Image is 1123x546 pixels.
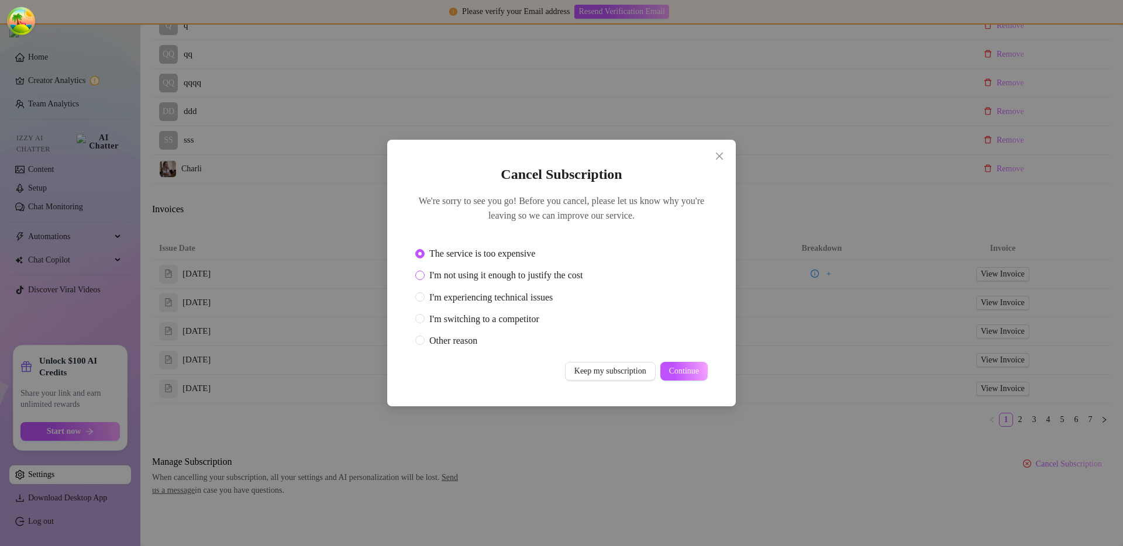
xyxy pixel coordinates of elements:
span: close [715,151,724,161]
span: I'm switching to a competitor [425,312,544,326]
span: I'm experiencing technical issues [425,290,557,305]
span: Keep my subscription [574,367,646,376]
h3: Cancel Subscription [501,165,622,184]
span: We're sorry to see you go! Before you cancel, please let us know why you're leaving so we can imp... [415,193,708,223]
span: The service is too expensive [425,246,540,261]
button: Continue [660,362,708,381]
span: Close [710,151,729,161]
button: Close [710,147,729,165]
button: Open Tanstack query devtools [9,9,33,33]
span: Continue [669,367,699,376]
span: Other reason [425,333,482,348]
span: I'm not using it enough to justify the cost [425,268,587,282]
button: Keep my subscription [565,362,656,381]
